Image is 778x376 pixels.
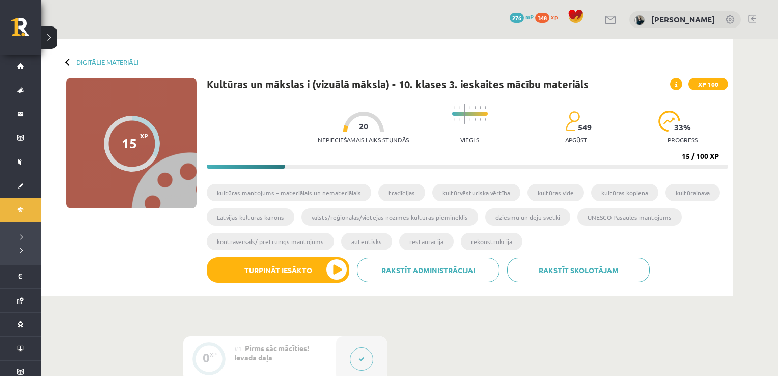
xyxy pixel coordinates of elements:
h1: Kultūras un mākslas i (vizuālā māksla) - 10. klases 3. ieskaites mācību materiāls [207,78,589,90]
span: mP [525,13,534,21]
img: icon-short-line-57e1e144782c952c97e751825c79c345078a6d821885a25fce030b3d8c18986b.svg [469,118,470,121]
span: #1 [234,344,242,353]
img: icon-short-line-57e1e144782c952c97e751825c79c345078a6d821885a25fce030b3d8c18986b.svg [475,118,476,121]
li: kultūras vide [527,184,584,201]
a: Digitālie materiāli [76,58,138,66]
img: icon-short-line-57e1e144782c952c97e751825c79c345078a6d821885a25fce030b3d8c18986b.svg [459,118,460,121]
img: Megija Simsone [634,15,645,25]
img: students-c634bb4e5e11cddfef0936a35e636f08e4e9abd3cc4e673bd6f9a4125e45ecb1.svg [565,111,580,132]
span: 33 % [674,123,691,132]
li: dziesmu un deju svētki [485,208,570,226]
img: icon-short-line-57e1e144782c952c97e751825c79c345078a6d821885a25fce030b3d8c18986b.svg [480,118,481,121]
li: kultūrainava [665,184,720,201]
p: apgūst [565,136,587,143]
img: icon-short-line-57e1e144782c952c97e751825c79c345078a6d821885a25fce030b3d8c18986b.svg [475,106,476,109]
span: XP [140,132,148,139]
li: kultūrvēsturiska vērtība [432,184,520,201]
span: XP 100 [688,78,728,90]
img: icon-short-line-57e1e144782c952c97e751825c79c345078a6d821885a25fce030b3d8c18986b.svg [469,106,470,109]
li: kontraversāls/ pretrunīgs mantojums [207,233,334,250]
img: icon-short-line-57e1e144782c952c97e751825c79c345078a6d821885a25fce030b3d8c18986b.svg [459,106,460,109]
img: icon-short-line-57e1e144782c952c97e751825c79c345078a6d821885a25fce030b3d8c18986b.svg [485,118,486,121]
img: icon-short-line-57e1e144782c952c97e751825c79c345078a6d821885a25fce030b3d8c18986b.svg [485,106,486,109]
span: 276 [510,13,524,23]
li: Latvijas kultūras kanons [207,208,294,226]
img: icon-short-line-57e1e144782c952c97e751825c79c345078a6d821885a25fce030b3d8c18986b.svg [454,106,455,109]
li: rekonstrukcija [461,233,522,250]
div: 0 [203,353,210,362]
a: Rakstīt administrācijai [357,258,499,282]
p: Viegls [460,136,479,143]
li: kultūras kopiena [591,184,658,201]
span: 549 [578,123,592,132]
img: icon-progress-161ccf0a02000e728c5f80fcf4c31c7af3da0e1684b2b1d7c360e028c24a22f1.svg [658,111,680,132]
li: restaurācija [399,233,454,250]
li: valsts/reģionālas/vietējas nozīmes kultūras piemineklis [301,208,478,226]
img: icon-short-line-57e1e144782c952c97e751825c79c345078a6d821885a25fce030b3d8c18986b.svg [454,118,455,121]
li: autentisks [341,233,392,250]
span: 348 [535,13,549,23]
a: Rīgas 1. Tālmācības vidusskola [11,18,41,43]
div: 15 [122,136,137,151]
li: tradīcijas [378,184,425,201]
a: 276 mP [510,13,534,21]
a: 348 xp [535,13,563,21]
span: 20 [359,122,368,131]
img: icon-short-line-57e1e144782c952c97e751825c79c345078a6d821885a25fce030b3d8c18986b.svg [480,106,481,109]
p: Nepieciešamais laiks stundās [318,136,409,143]
li: UNESCO Pasaules mantojums [577,208,682,226]
span: xp [551,13,558,21]
div: XP [210,352,217,357]
a: [PERSON_NAME] [651,14,715,24]
p: progress [668,136,698,143]
li: kultūras mantojums – materiālais un nemateriālais [207,184,371,201]
img: icon-long-line-d9ea69661e0d244f92f715978eff75569469978d946b2353a9bb055b3ed8787d.svg [464,104,465,124]
span: Pirms sāc mācīties! Ievada daļa [234,343,309,362]
a: Rakstīt skolotājam [507,258,650,282]
button: Turpināt iesākto [207,257,349,283]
